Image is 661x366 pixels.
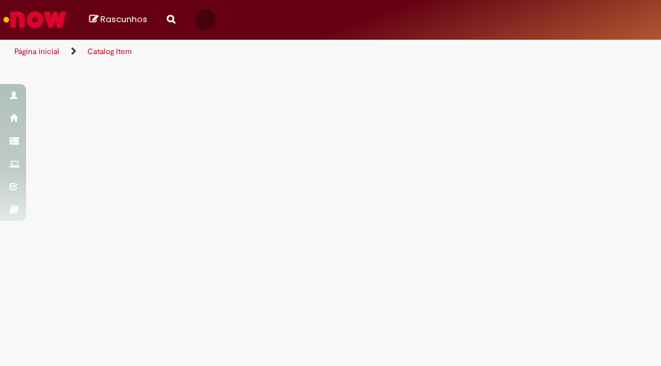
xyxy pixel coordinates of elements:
img: ServiceNow [1,7,68,33]
ul: Trilhas de página [10,40,375,64]
span: Rascunhos [100,13,147,25]
a: Catalog Item [87,46,132,57]
a: No momento, sua lista de rascunhos tem 0 Itens [89,13,147,25]
a: Página inicial [14,46,59,57]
